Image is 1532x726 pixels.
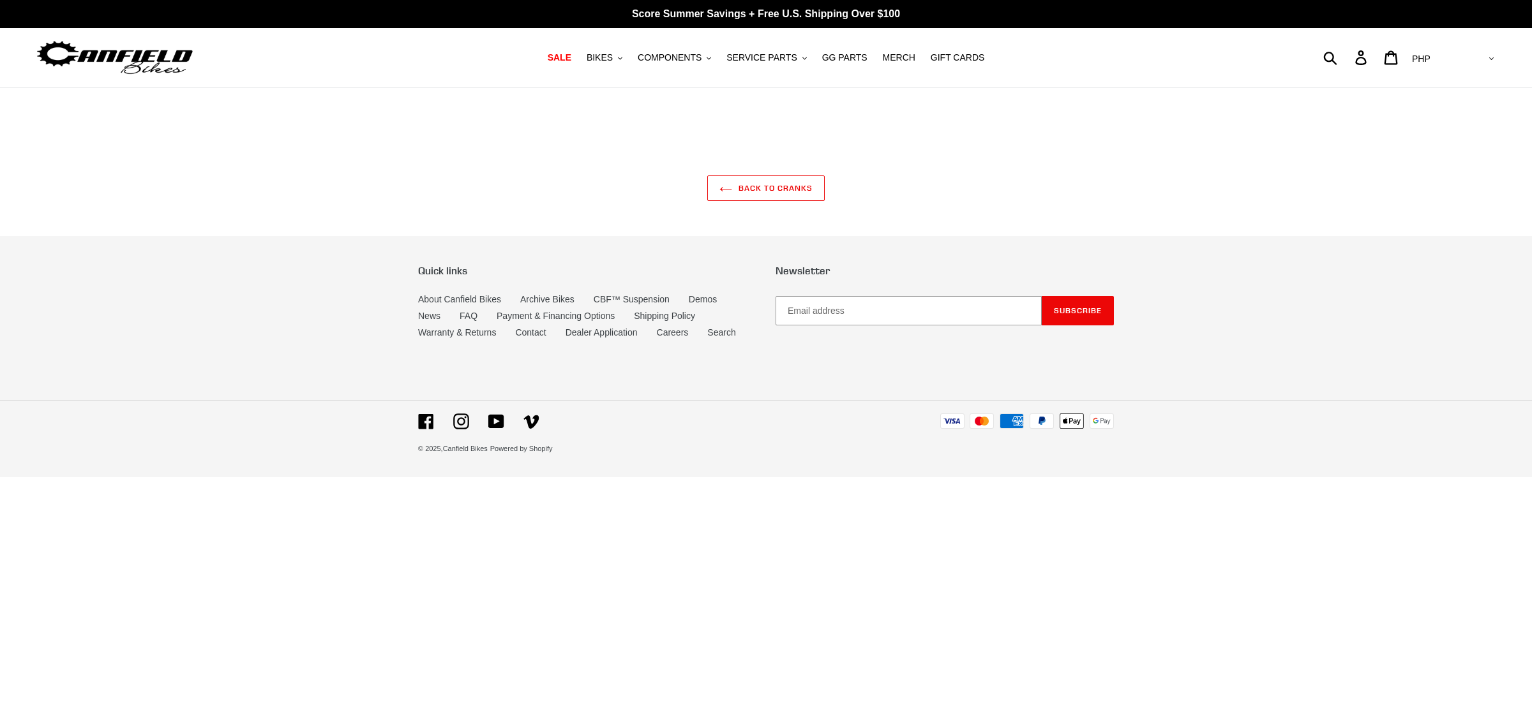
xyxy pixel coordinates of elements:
[638,52,702,63] span: COMPONENTS
[418,445,488,452] small: © 2025,
[566,327,638,337] a: Dealer Application
[1054,306,1102,315] span: Subscribe
[776,296,1042,325] input: Email address
[418,327,496,337] a: Warranty & Returns
[876,49,922,66] a: MERCH
[707,175,824,201] a: Back to CRANKS
[548,52,571,63] span: SALE
[35,38,195,78] img: Canfield Bikes
[580,49,629,66] button: BIKES
[720,49,813,66] button: SERVICE PARTS
[460,311,477,321] a: FAQ
[594,294,670,304] a: CBF™ Suspension
[822,52,867,63] span: GG PARTS
[515,327,546,337] a: Contact
[418,265,756,277] p: Quick links
[497,311,615,321] a: Payment & Financing Options
[657,327,689,337] a: Careers
[587,52,613,63] span: BIKES
[634,311,695,321] a: Shipping Policy
[931,52,985,63] span: GIFT CARDS
[816,49,874,66] a: GG PARTS
[1042,296,1114,325] button: Subscribe
[490,445,553,452] a: Powered by Shopify
[520,294,574,304] a: Archive Bikes
[418,311,440,321] a: News
[1330,43,1363,71] input: Search
[689,294,717,304] a: Demos
[707,327,735,337] a: Search
[726,52,797,63] span: SERVICE PARTS
[883,52,915,63] span: MERCH
[418,294,501,304] a: About Canfield Bikes
[541,49,578,66] a: SALE
[443,445,488,452] a: Canfield Bikes
[631,49,717,66] button: COMPONENTS
[776,265,1114,277] p: Newsletter
[924,49,991,66] a: GIFT CARDS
